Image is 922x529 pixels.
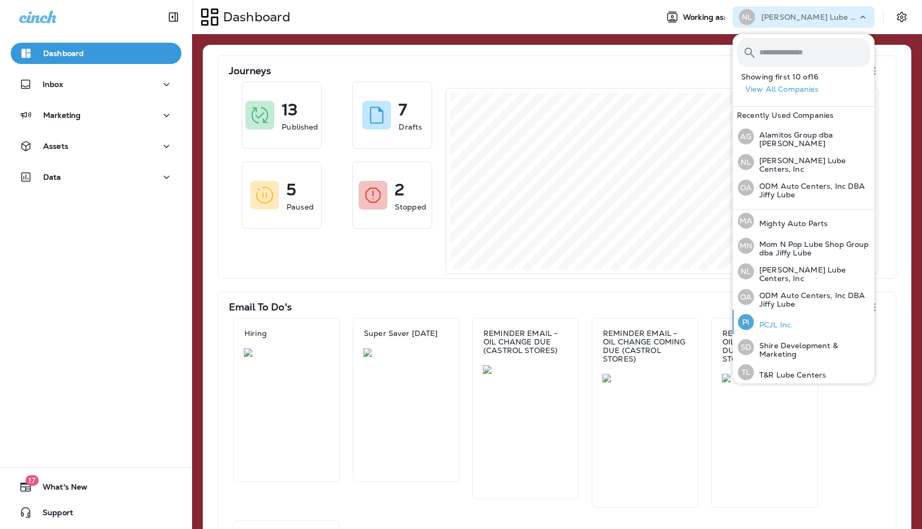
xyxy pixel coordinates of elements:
[739,9,755,25] div: NL
[761,13,857,21] p: [PERSON_NAME] Lube Centers, Inc
[733,310,875,334] button: PIPCJL Inc.
[733,334,875,360] button: SDShire Development & Marketing
[483,329,568,355] p: REMINDER EMAIL - OIL CHANGE DUE (CASTROL STORES)
[287,202,314,212] p: Paused
[733,259,875,284] button: NL[PERSON_NAME] Lube Centers, Inc
[395,202,426,212] p: Stopped
[738,289,754,305] div: OA
[754,219,828,228] p: Mighty Auto Parts
[399,105,407,115] p: 7
[733,284,875,310] button: OAODM Auto Centers, Inc DBA Jiffy Lube
[363,348,449,357] img: 1db302d6-cf0a-46c8-9f47-f3ea4808f654.jpg
[364,329,438,338] p: Super Saver [DATE]
[738,238,754,254] div: MN
[282,105,298,115] p: 13
[11,43,181,64] button: Dashboard
[11,74,181,95] button: Inbox
[483,365,568,374] img: a9468b0c-0a8a-471b-8b1e-fe30490bd8ba.jpg
[733,124,875,149] button: AGAlamitos Group dba [PERSON_NAME]
[603,329,687,363] p: REMINDER EMAIL - OIL CHANGE COMING DUE (CASTROL STORES)
[754,182,870,199] p: ODM Auto Centers, Inc DBA Jiffy Lube
[738,154,754,170] div: NL
[738,129,754,145] div: AG
[754,266,870,283] p: [PERSON_NAME] Lube Centers, Inc
[754,320,793,329] p: PCJL Inc.
[32,483,88,495] span: What's New
[733,360,875,384] button: TLT&R Lube Centers
[738,339,754,355] div: SD
[11,502,181,523] button: Support
[229,66,271,76] p: Journeys
[32,508,73,521] span: Support
[43,142,68,150] p: Assets
[754,131,870,148] p: Alamitos Group dba [PERSON_NAME]
[892,7,911,27] button: Settings
[244,329,267,338] p: Hiring
[754,341,870,358] p: Shire Development & Marketing
[741,73,875,81] p: Showing first 10 of 16
[733,233,875,259] button: MNMom N Pop Lube Shop Group dba Jiffy Lube
[43,111,81,119] p: Marketing
[722,329,807,363] p: REMINDER EMAIL - OIL CHANGE PAST DUE (CASTROL STORES)
[602,374,688,382] img: f65d5214-3da7-45c7-9f65-dc3475b4f19b.jpg
[738,314,754,330] div: PI
[11,476,181,498] button: 17What's New
[25,475,38,486] span: 17
[738,263,754,279] div: NL
[43,49,84,58] p: Dashboard
[287,185,296,195] p: 5
[733,107,875,124] div: Recently Used Companies
[738,180,754,196] div: OA
[399,122,422,132] p: Drafts
[741,81,875,98] button: View All Companies
[722,374,807,382] img: ded64a6d-5536-48c4-a682-75cfad0b23a8.jpg
[733,149,875,175] button: NL[PERSON_NAME] Lube Centers, Inc
[158,6,188,28] button: Collapse Sidebar
[738,213,754,229] div: MA
[11,166,181,188] button: Data
[683,13,728,22] span: Working as:
[229,302,292,312] p: Email To Do's
[282,122,318,132] p: Published
[11,135,181,157] button: Assets
[43,80,63,89] p: Inbox
[43,173,61,181] p: Data
[733,209,875,233] button: MAMighty Auto Parts
[244,348,329,357] img: 8431ddb4-0db6-44ba-92b8-b894809cf648.jpg
[733,175,875,201] button: OAODM Auto Centers, Inc DBA Jiffy Lube
[754,371,826,379] p: T&R Lube Centers
[395,185,404,195] p: 2
[11,105,181,126] button: Marketing
[754,156,870,173] p: [PERSON_NAME] Lube Centers, Inc
[754,291,870,308] p: ODM Auto Centers, Inc DBA Jiffy Lube
[754,240,870,257] p: Mom N Pop Lube Shop Group dba Jiffy Lube
[738,364,754,380] div: TL
[219,9,290,25] p: Dashboard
